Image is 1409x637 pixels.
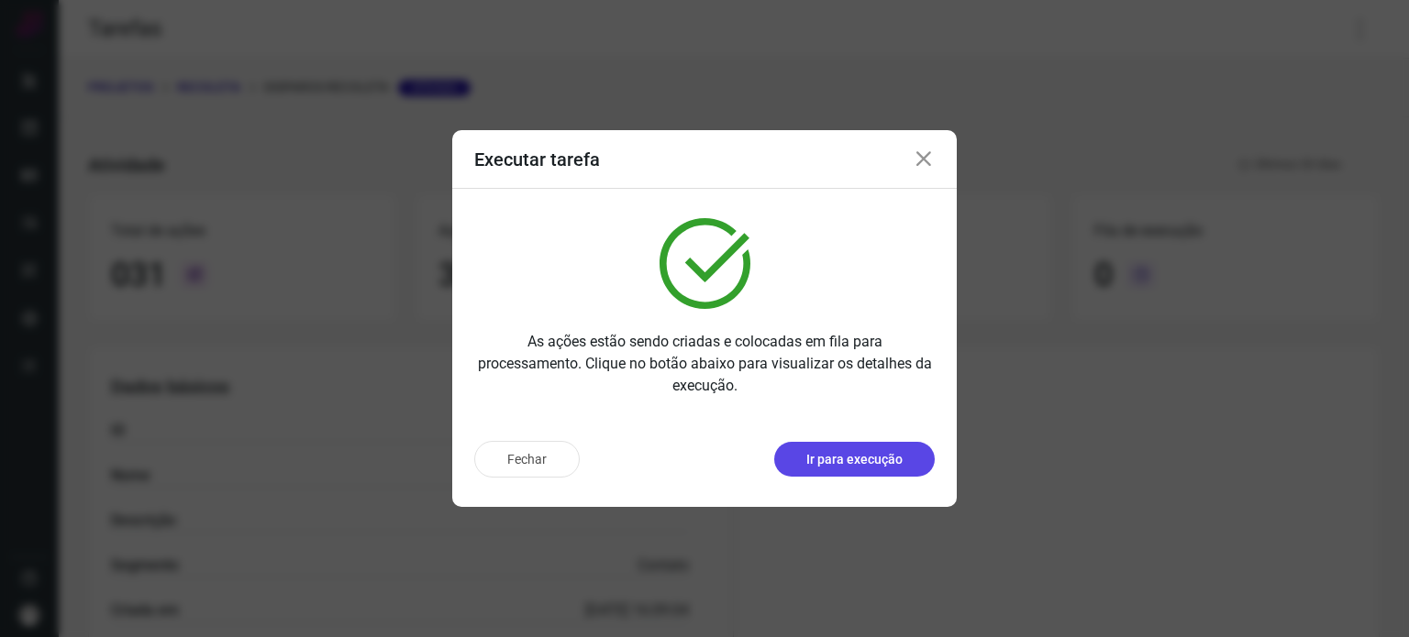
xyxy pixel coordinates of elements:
img: verified.svg [660,218,750,309]
p: Ir para execução [806,450,903,469]
h3: Executar tarefa [474,148,600,170]
button: Fechar [474,441,580,478]
p: As ações estão sendo criadas e colocadas em fila para processamento. Clique no botão abaixo para ... [474,331,935,397]
button: Ir para execução [774,442,935,477]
